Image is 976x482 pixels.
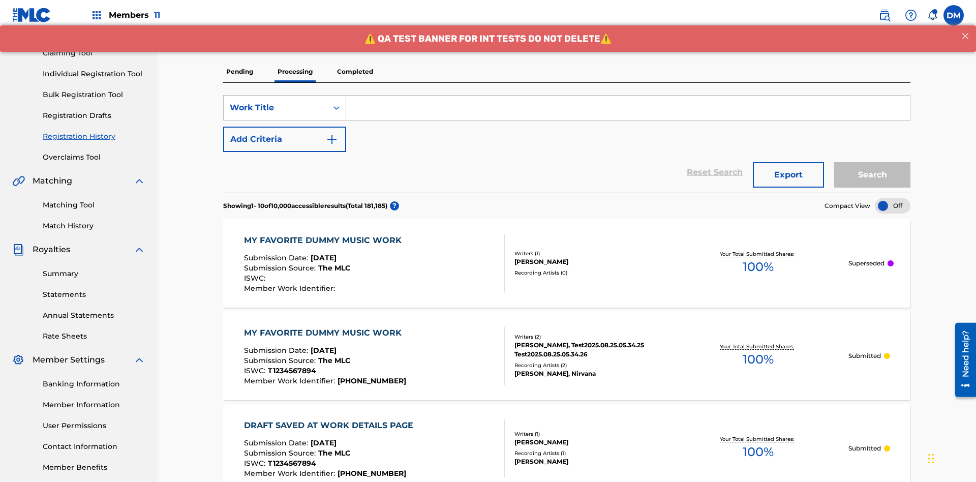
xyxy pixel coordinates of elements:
[43,331,145,342] a: Rate Sheets
[338,376,406,385] span: [PHONE_NUMBER]
[33,354,105,366] span: Member Settings
[90,9,103,21] img: Top Rightsholders
[848,351,881,360] p: Submitted
[825,201,870,210] span: Compact View
[318,263,350,273] span: The MLC
[223,61,256,82] p: Pending
[43,310,145,321] a: Annual Statements
[43,110,145,121] a: Registration Drafts
[514,430,668,438] div: Writers ( 1 )
[244,366,268,375] span: ISWC :
[318,448,350,458] span: The MLC
[244,253,311,262] span: Submission Date :
[268,459,316,468] span: T1234567894
[244,346,311,355] span: Submission Date :
[743,443,774,461] span: 100 %
[12,354,24,366] img: Member Settings
[133,244,145,256] img: expand
[12,175,25,187] img: Matching
[514,449,668,457] div: Recording Artists ( 1 )
[244,327,407,339] div: MY FAVORITE DUMMY MUSIC WORK
[514,250,668,257] div: Writers ( 1 )
[514,257,668,266] div: [PERSON_NAME]
[720,250,797,258] p: Your Total Submitted Shares:
[244,234,407,247] div: MY FAVORITE DUMMY MUSIC WORK
[133,175,145,187] img: expand
[109,9,160,21] span: Members
[311,253,337,262] span: [DATE]
[720,435,797,443] p: Your Total Submitted Shares:
[43,400,145,410] a: Member Information
[43,131,145,142] a: Registration History
[33,244,70,256] span: Royalties
[514,269,668,277] div: Recording Artists ( 0 )
[753,162,824,188] button: Export
[12,8,51,22] img: MLC Logo
[318,356,350,365] span: The MLC
[943,5,964,25] div: User Menu
[230,102,321,114] div: Work Title
[514,457,668,466] div: [PERSON_NAME]
[43,89,145,100] a: Bulk Registration Tool
[154,10,160,20] span: 11
[223,311,910,400] a: MY FAVORITE DUMMY MUSIC WORKSubmission Date:[DATE]Submission Source:The MLCISWC:T1234567894Member...
[244,438,311,447] span: Submission Date :
[514,369,668,378] div: [PERSON_NAME], Nirvana
[338,469,406,478] span: [PHONE_NUMBER]
[43,379,145,389] a: Banking Information
[43,69,145,79] a: Individual Registration Tool
[927,10,937,20] div: Notifications
[43,152,145,163] a: Overclaims Tool
[43,200,145,210] a: Matching Tool
[514,361,668,369] div: Recording Artists ( 2 )
[244,376,338,385] span: Member Work Identifier :
[244,448,318,458] span: Submission Source :
[223,201,387,210] p: Showing 1 - 10 of 10,000 accessible results (Total 181,185 )
[848,444,881,453] p: Submitted
[244,263,318,273] span: Submission Source :
[514,333,668,341] div: Writers ( 2 )
[12,244,24,256] img: Royalties
[133,354,145,366] img: expand
[244,419,418,432] div: DRAFT SAVED AT WORK DETAILS PAGE
[33,175,72,187] span: Matching
[244,356,318,365] span: Submission Source :
[43,441,145,452] a: Contact Information
[905,9,917,21] img: help
[326,133,338,145] img: 9d2ae6d4665cec9f34b9.svg
[223,219,910,308] a: MY FAVORITE DUMMY MUSIC WORKSubmission Date:[DATE]Submission Source:The MLCISWC:Member Work Ident...
[874,5,895,25] a: Public Search
[244,284,338,293] span: Member Work Identifier :
[878,9,891,21] img: search
[274,61,316,82] p: Processing
[244,274,268,283] span: ISWC :
[514,438,668,447] div: [PERSON_NAME]
[743,350,774,369] span: 100 %
[928,443,934,474] div: Drag
[743,258,774,276] span: 100 %
[334,61,376,82] p: Completed
[223,127,346,152] button: Add Criteria
[244,469,338,478] span: Member Work Identifier :
[43,48,145,58] a: Claiming Tool
[948,319,976,402] iframe: Resource Center
[311,346,337,355] span: [DATE]
[223,95,910,193] form: Search Form
[720,343,797,350] p: Your Total Submitted Shares:
[514,341,668,359] div: [PERSON_NAME], Test2025.08.25.05.34.25 Test2025.08.25.05.34.26
[43,462,145,473] a: Member Benefits
[268,366,316,375] span: T1234567894
[848,259,884,268] p: Superseded
[901,5,921,25] div: Help
[364,8,612,19] span: ⚠️ QA TEST BANNER FOR INT TESTS DO NOT DELETE⚠️
[43,268,145,279] a: Summary
[925,433,976,482] iframe: Chat Widget
[43,420,145,431] a: User Permissions
[311,438,337,447] span: [DATE]
[43,221,145,231] a: Match History
[43,289,145,300] a: Statements
[390,201,399,210] span: ?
